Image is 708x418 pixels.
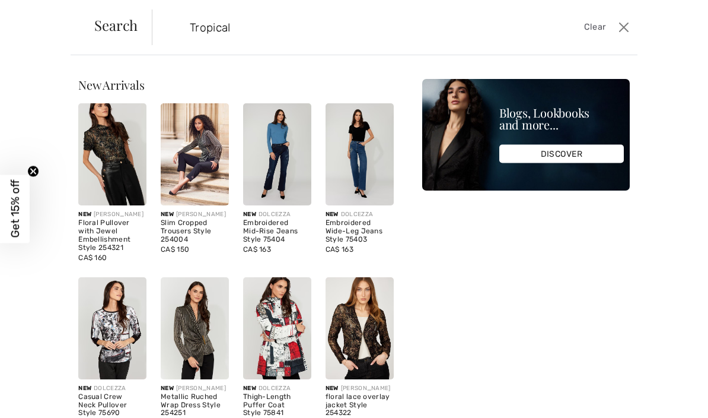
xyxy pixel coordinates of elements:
span: New [161,385,174,392]
div: DISCOVER [499,145,624,163]
input: TYPE TO SEARCH [181,9,506,45]
span: New [78,211,91,218]
img: Embroidered Mid-Rise Jeans Style 75404. As sample [243,103,311,205]
div: [PERSON_NAME] [326,384,394,393]
span: New Arrivals [78,77,144,93]
span: Search [94,18,138,32]
img: Embroidered Wide-Leg Jeans Style 75403. As sample [326,103,394,205]
span: New [243,211,256,218]
span: CA$ 163 [326,245,353,254]
div: DOLCEZZA [78,384,146,393]
div: DOLCEZZA [326,210,394,219]
div: [PERSON_NAME] [161,210,229,219]
img: Thigh-Length Puffer Coat Style 75841. As sample [243,277,311,379]
span: CA$ 160 [78,254,107,262]
span: New [78,385,91,392]
span: Get 15% off [8,180,22,238]
img: Floral Pullover with Jewel Embellishment Style 254321. Copper/Black [78,103,146,205]
img: floral lace overlay jacket Style 254322. Copper/Black [326,277,394,379]
div: DOLCEZZA [243,384,311,393]
img: Slim Cropped Trousers Style 254004. Black [161,103,229,205]
div: DOLCEZZA [243,210,311,219]
span: Clear [584,21,606,34]
div: Slim Cropped Trousers Style 254004 [161,219,229,243]
span: CA$ 163 [243,245,271,254]
div: Embroidered Mid-Rise Jeans Style 75404 [243,219,311,243]
span: CA$ 150 [161,245,189,254]
span: New [243,385,256,392]
img: Blogs, Lookbooks and more... [422,79,630,191]
div: floral lace overlay jacket Style 254322 [326,393,394,417]
div: Blogs, Lookbooks and more... [499,107,624,131]
button: Close [615,18,632,37]
div: Thigh-Length Puffer Coat Style 75841 [243,393,311,417]
span: New [161,211,174,218]
div: Floral Pullover with Jewel Embellishment Style 254321 [78,219,146,252]
div: [PERSON_NAME] [161,384,229,393]
img: Metallic Ruched Wrap Dress Style 254251. Gold/Black [161,277,229,379]
div: Casual Crew Neck Pullover Style 75690 [78,393,146,417]
div: Metallic Ruched Wrap Dress Style 254251 [161,393,229,417]
div: [PERSON_NAME] [78,210,146,219]
span: New [326,211,339,218]
div: Embroidered Wide-Leg Jeans Style 75403 [326,219,394,243]
span: New [326,385,339,392]
img: Casual Crew Neck Pullover Style 75690. As sample [78,277,146,379]
button: Close teaser [27,166,39,178]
